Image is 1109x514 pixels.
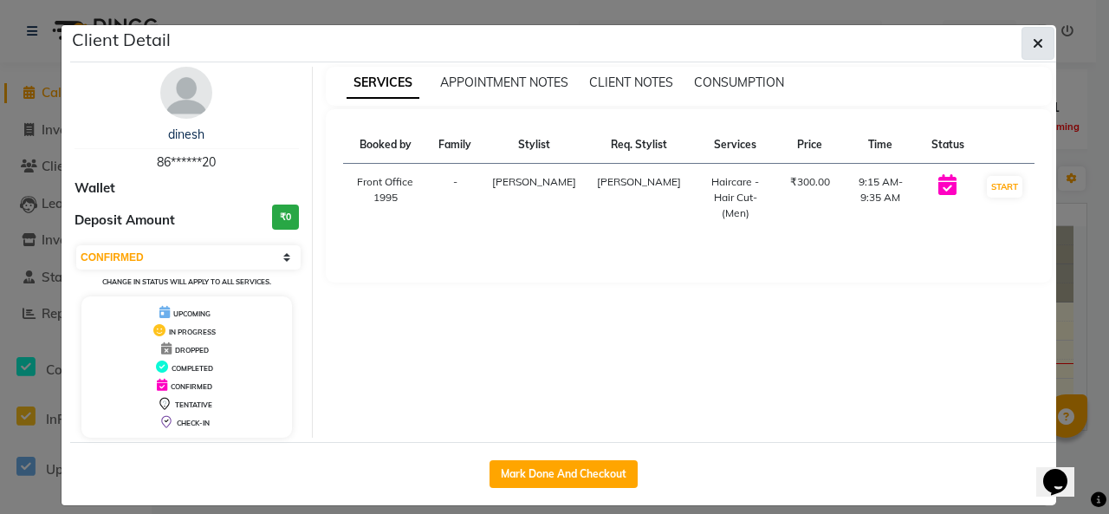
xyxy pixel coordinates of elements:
iframe: chat widget [1036,445,1092,497]
div: Haircare - Hair Cut-(Men) [702,174,769,221]
a: dinesh [168,127,204,142]
span: CONFIRMED [171,382,212,391]
th: Price [780,127,840,164]
span: CLIENT NOTES [589,75,673,90]
span: [PERSON_NAME] [492,175,576,188]
th: Stylist [482,127,587,164]
th: Req. Stylist [587,127,691,164]
img: avatar [160,67,212,119]
th: Booked by [343,127,429,164]
span: CONSUMPTION [694,75,784,90]
th: Time [840,127,921,164]
span: [PERSON_NAME] [597,175,681,188]
button: Mark Done And Checkout [490,460,638,488]
td: - [428,164,482,232]
td: 9:15 AM-9:35 AM [840,164,921,232]
span: DROPPED [175,346,209,355]
small: Change in status will apply to all services. [102,277,271,286]
span: TENTATIVE [175,400,212,409]
td: Front Office 1995 [343,164,429,232]
th: Status [921,127,975,164]
h5: Client Detail [72,27,171,53]
button: START [987,176,1022,198]
span: UPCOMING [173,309,211,318]
th: Services [691,127,779,164]
h3: ₹0 [272,205,299,230]
span: CHECK-IN [177,419,210,427]
span: APPOINTMENT NOTES [440,75,568,90]
th: Family [428,127,482,164]
span: SERVICES [347,68,419,99]
span: Deposit Amount [75,211,175,231]
span: COMPLETED [172,364,213,373]
span: IN PROGRESS [169,328,216,336]
div: ₹300.00 [790,174,830,190]
span: Wallet [75,179,115,198]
